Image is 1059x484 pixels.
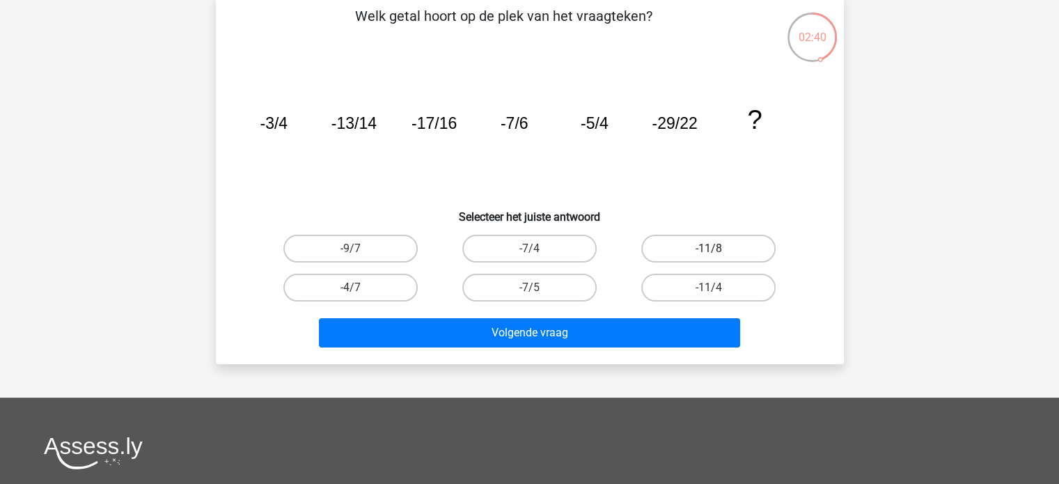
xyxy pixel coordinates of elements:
[283,274,418,302] label: -4/7
[331,114,376,132] tspan: -13/14
[238,199,822,224] h6: Selecteer het juiste antwoord
[44,437,143,469] img: Assessly logo
[747,104,762,134] tspan: ?
[786,11,838,46] div: 02:40
[641,274,776,302] label: -11/4
[500,114,528,132] tspan: -7/6
[652,114,697,132] tspan: -29/22
[283,235,418,263] label: -9/7
[641,235,776,263] label: -11/8
[580,114,608,132] tspan: -5/4
[238,6,769,47] p: Welk getal hoort op de plek van het vraagteken?
[462,235,597,263] label: -7/4
[260,114,288,132] tspan: -3/4
[319,318,740,348] button: Volgende vraag
[411,114,456,132] tspan: -17/16
[462,274,597,302] label: -7/5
